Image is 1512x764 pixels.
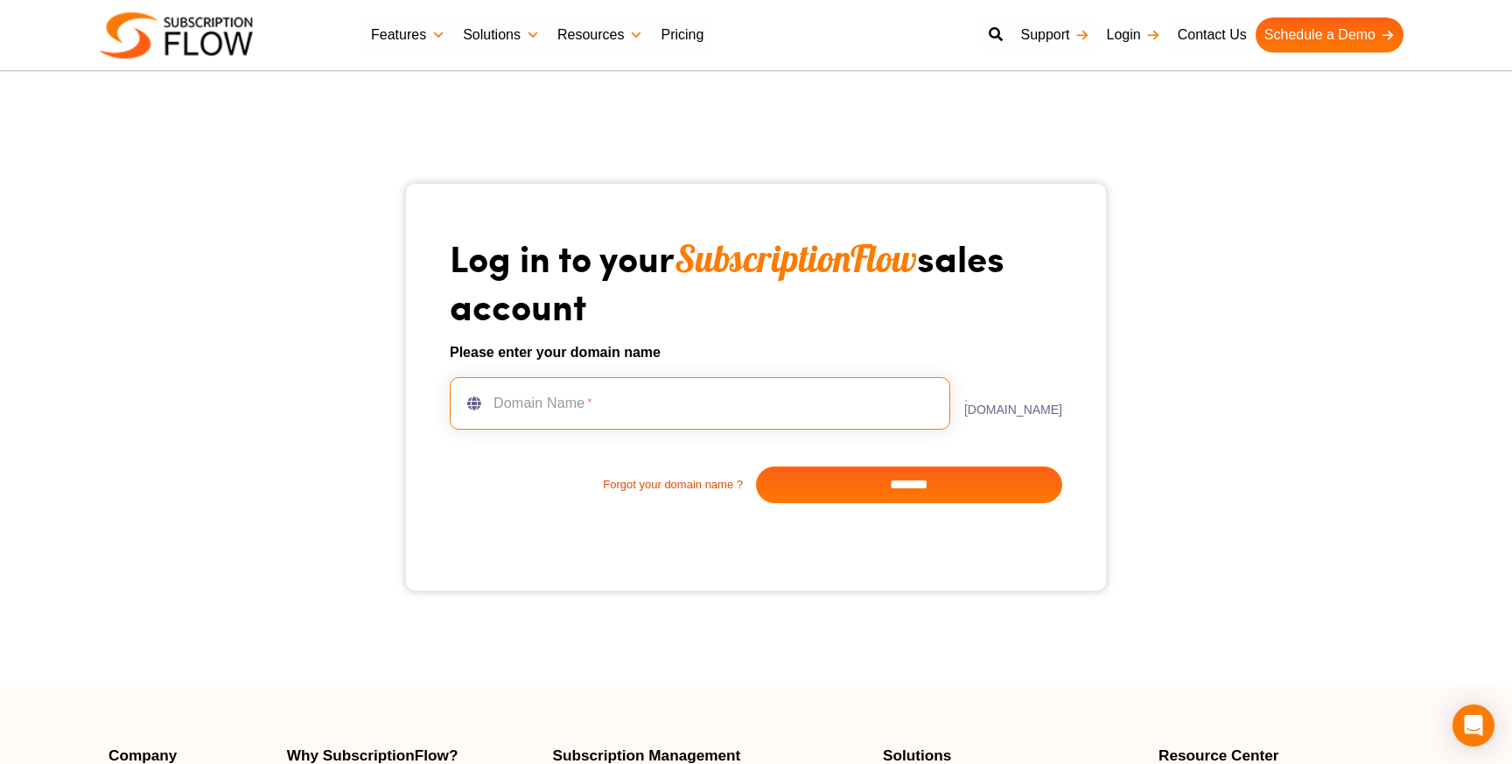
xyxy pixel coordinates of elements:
[883,748,1141,763] h4: Solutions
[362,18,454,53] a: Features
[454,18,549,53] a: Solutions
[450,235,1062,328] h1: Log in to your sales account
[950,391,1062,416] label: .[DOMAIN_NAME]
[450,476,756,494] a: Forgot your domain name ?
[1452,704,1494,746] div: Open Intercom Messenger
[450,342,1062,363] h6: Please enter your domain name
[549,18,652,53] a: Resources
[1169,18,1256,53] a: Contact Us
[100,12,253,59] img: Subscriptionflow
[675,235,917,282] span: SubscriptionFlow
[652,18,712,53] a: Pricing
[287,748,535,763] h4: Why SubscriptionFlow?
[1011,18,1097,53] a: Support
[1256,18,1403,53] a: Schedule a Demo
[552,748,865,763] h4: Subscription Management
[1158,748,1403,763] h4: Resource Center
[108,748,269,763] h4: Company
[1098,18,1169,53] a: Login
